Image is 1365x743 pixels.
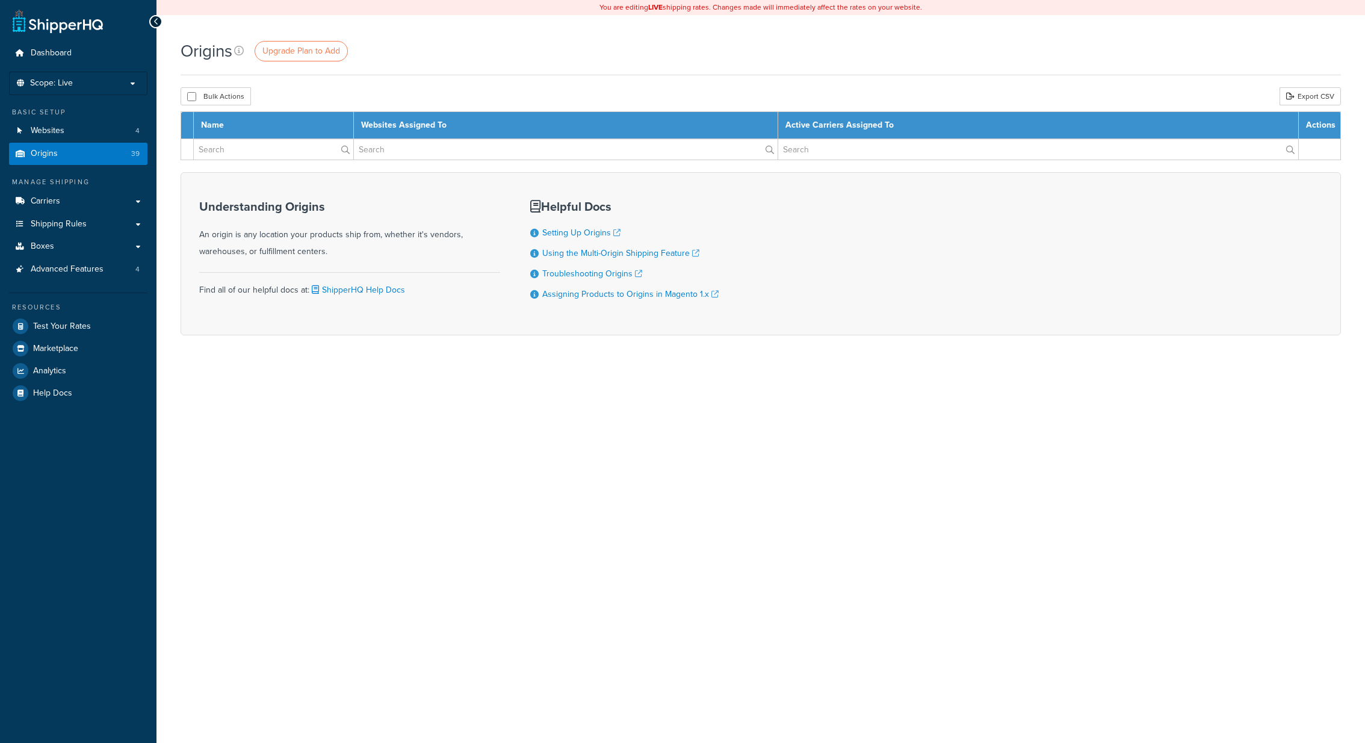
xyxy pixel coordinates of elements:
a: Carriers [9,190,147,213]
a: Export CSV [1280,87,1341,105]
input: Search [778,139,1298,160]
span: Scope: Live [30,78,73,89]
li: Websites [9,120,147,142]
a: Analytics [9,360,147,382]
th: Actions [1299,112,1341,139]
div: Find all of our helpful docs at: [199,272,500,299]
span: Carriers [31,196,60,207]
a: Assigning Products to Origins in Magento 1.x [542,288,719,300]
th: Name [194,112,354,139]
a: Help Docs [9,382,147,404]
input: Search [194,139,353,160]
div: Manage Shipping [9,177,147,187]
li: Origins [9,143,147,165]
h1: Origins [181,39,232,63]
th: Websites Assigned To [353,112,778,139]
a: Test Your Rates [9,316,147,337]
a: Shipping Rules [9,213,147,235]
span: Advanced Features [31,264,104,275]
span: 4 [135,264,140,275]
b: LIVE [648,2,663,13]
div: Basic Setup [9,107,147,117]
div: Resources [9,302,147,312]
span: 4 [135,126,140,136]
div: An origin is any location your products ship from, whether it's vendors, warehouses, or fulfillme... [199,200,500,260]
h3: Helpful Docs [530,200,719,213]
th: Active Carriers Assigned To [778,112,1298,139]
span: Analytics [33,366,66,376]
a: ShipperHQ Home [13,9,103,33]
input: Search [354,139,778,160]
a: Marketplace [9,338,147,359]
button: Bulk Actions [181,87,251,105]
span: Origins [31,149,58,159]
span: Websites [31,126,64,136]
a: ShipperHQ Help Docs [309,284,405,296]
li: Advanced Features [9,258,147,281]
span: Marketplace [33,344,78,354]
span: Upgrade Plan to Add [262,45,340,57]
span: Test Your Rates [33,322,91,332]
span: 39 [131,149,140,159]
h3: Understanding Origins [199,200,500,213]
a: Origins 39 [9,143,147,165]
a: Setting Up Origins [542,226,621,239]
a: Dashboard [9,42,147,64]
a: Upgrade Plan to Add [255,41,348,61]
span: Dashboard [31,48,72,58]
a: Boxes [9,235,147,258]
a: Websites 4 [9,120,147,142]
span: Shipping Rules [31,219,87,229]
span: Help Docs [33,388,72,399]
span: Boxes [31,241,54,252]
a: Troubleshooting Origins [542,267,642,280]
a: Using the Multi-Origin Shipping Feature [542,247,699,260]
a: Advanced Features 4 [9,258,147,281]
